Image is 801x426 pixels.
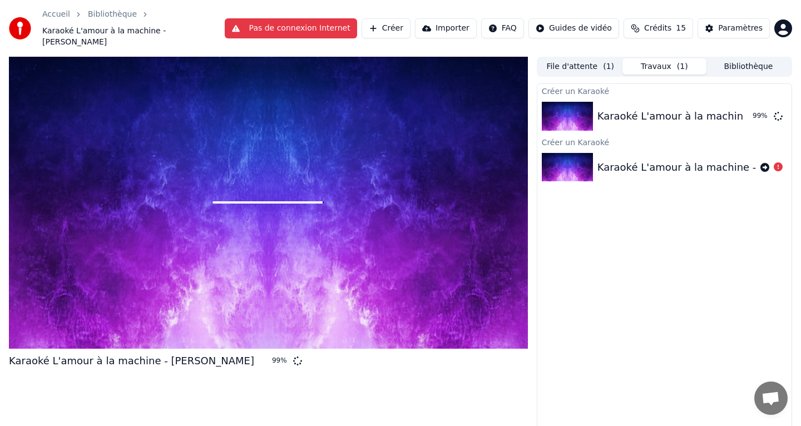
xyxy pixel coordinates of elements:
[225,18,357,38] button: Pas de connexion Internet
[538,58,622,75] button: File d'attente
[42,9,225,48] nav: breadcrumb
[676,23,686,34] span: 15
[9,353,254,369] div: Karaoké L'amour à la machine - [PERSON_NAME]
[644,23,671,34] span: Crédits
[622,58,706,75] button: Travaux
[9,17,31,39] img: youka
[753,112,769,121] div: 99 %
[42,9,70,20] a: Accueil
[706,58,790,75] button: Bibliothèque
[42,26,225,48] span: Karaoké L'amour à la machine - [PERSON_NAME]
[362,18,411,38] button: Créer
[537,135,792,148] div: Créer un Karaoké
[677,61,688,72] span: ( 1 )
[754,382,788,415] a: Ouvrir le chat
[624,18,693,38] button: Crédits15
[698,18,770,38] button: Paramètres
[272,356,289,365] div: 99 %
[603,61,614,72] span: ( 1 )
[415,18,477,38] button: Importer
[718,23,763,34] div: Paramètres
[88,9,137,20] a: Bibliothèque
[528,18,619,38] button: Guides de vidéo
[481,18,524,38] button: FAQ
[537,84,792,97] div: Créer un Karaoké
